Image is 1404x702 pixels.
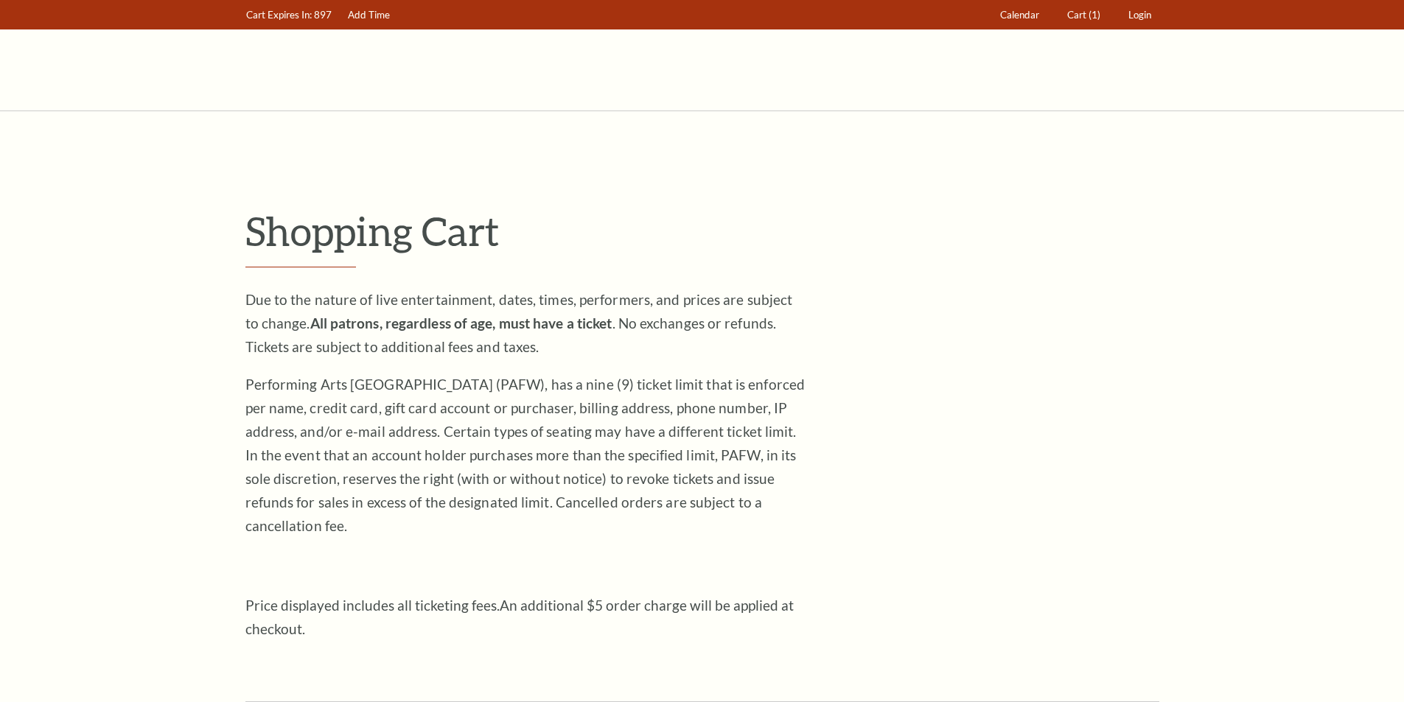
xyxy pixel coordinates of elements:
a: Calendar [993,1,1046,29]
span: (1) [1089,9,1100,21]
span: Calendar [1000,9,1039,21]
span: Login [1128,9,1151,21]
span: An additional $5 order charge will be applied at checkout. [245,597,794,637]
p: Shopping Cart [245,207,1159,255]
strong: All patrons, regardless of age, must have a ticket [310,315,612,331]
span: Cart Expires In: [246,9,312,21]
a: Cart (1) [1060,1,1107,29]
p: Price displayed includes all ticketing fees. [245,594,806,641]
p: Performing Arts [GEOGRAPHIC_DATA] (PAFW), has a nine (9) ticket limit that is enforced per name, ... [245,373,806,538]
a: Add Time [340,1,397,29]
a: Login [1121,1,1158,29]
span: Due to the nature of live entertainment, dates, times, performers, and prices are subject to chan... [245,291,793,355]
span: Cart [1067,9,1086,21]
span: 897 [314,9,332,21]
